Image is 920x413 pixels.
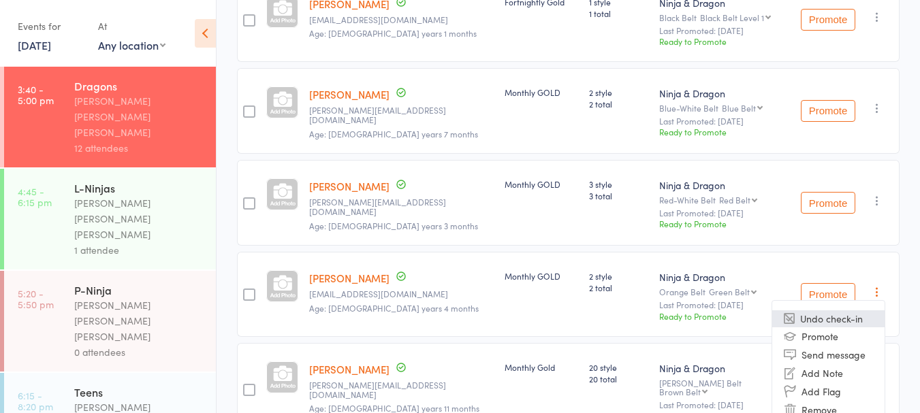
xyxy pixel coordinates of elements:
div: Teens [74,384,204,399]
div: Ninja & Dragon [659,178,790,192]
time: 3:40 - 5:00 pm [18,84,54,105]
div: Monthly GOLD [505,270,578,282]
li: Promote [772,327,885,346]
span: 3 style [589,178,648,190]
button: Promote [801,9,855,31]
time: 4:45 - 6:15 pm [18,186,52,208]
button: Promote [801,192,855,214]
small: Last Promoted: [DATE] [659,400,790,410]
div: Orange Belt [659,287,790,296]
div: Ready to Promote [659,126,790,137]
span: 20 style [589,361,648,373]
div: Green Belt [709,287,750,296]
small: kimbopumpkin@hotmail.com [309,289,494,299]
small: carmen@kertic.com [309,380,494,400]
div: Black Belt Level 1 [700,13,764,22]
span: 3 total [589,190,648,201]
li: Send message [772,346,885,364]
div: Monthly GOLD [505,86,578,98]
li: Add Flag [772,382,885,401]
a: 4:45 -6:15 pmL-Ninjas[PERSON_NAME] [PERSON_NAME] [PERSON_NAME]1 attendee [4,169,216,269]
time: 6:15 - 8:20 pm [18,390,53,412]
span: 2 style [589,270,648,282]
div: [PERSON_NAME] [PERSON_NAME] [PERSON_NAME] [74,93,204,140]
a: [PERSON_NAME] [309,87,390,101]
div: Brown Belt [659,387,701,396]
div: [PERSON_NAME] [PERSON_NAME] [PERSON_NAME] [74,297,204,344]
a: 3:40 -5:00 pmDragons[PERSON_NAME] [PERSON_NAME] [PERSON_NAME]12 attendees [4,67,216,167]
div: Blue Belt [722,103,756,112]
div: Any location [98,37,165,52]
a: [PERSON_NAME] [309,179,390,193]
span: Age: [DEMOGRAPHIC_DATA] years 4 months [309,302,479,314]
div: Dragons [74,78,204,93]
div: Black Belt [659,13,790,22]
time: 5:20 - 5:50 pm [18,288,54,310]
div: Ninja & Dragon [659,86,790,100]
div: Ninja & Dragon [659,270,790,284]
small: Last Promoted: [DATE] [659,208,790,218]
button: Promote [801,283,855,305]
span: Age: [DEMOGRAPHIC_DATA] years 7 months [309,128,478,139]
div: L-Ninjas [74,180,204,195]
small: alison.kerjean@gmail.com [309,105,494,125]
div: [PERSON_NAME] Belt [659,378,790,396]
span: 1 total [589,7,648,19]
small: Last Promoted: [DATE] [659,300,790,310]
small: totten77@bigpond.net.au [309,15,494,24]
a: [PERSON_NAME] [309,271,390,285]
div: 0 attendees [74,344,204,360]
a: [PERSON_NAME] [309,362,390,376]
span: 2 style [589,86,648,98]
span: 2 total [589,98,648,110]
div: Red-White Belt [659,195,790,204]
button: Promote [801,100,855,122]
li: Add Note [772,364,885,382]
div: Monthly Gold [505,361,578,373]
div: 12 attendees [74,140,204,156]
div: Ready to Promote [659,35,790,47]
div: At [98,15,165,37]
a: [DATE] [18,37,51,52]
div: [PERSON_NAME] [PERSON_NAME] [PERSON_NAME] [74,195,204,242]
small: Last Promoted: [DATE] [659,116,790,126]
div: Ninja & Dragon [659,361,790,375]
li: Undo check-in [772,310,885,327]
small: mike_pham_@hotmail.com [309,197,494,217]
div: Ready to Promote [659,310,790,322]
div: Blue-White Belt [659,103,790,112]
span: Age: [DEMOGRAPHIC_DATA] years 3 months [309,220,478,231]
span: 2 total [589,282,648,293]
div: P-Ninja [74,282,204,297]
div: Events for [18,15,84,37]
div: Monthly GOLD [505,178,578,190]
span: Age: [DEMOGRAPHIC_DATA] years 1 months [309,27,477,39]
a: 5:20 -5:50 pmP-Ninja[PERSON_NAME] [PERSON_NAME] [PERSON_NAME]0 attendees [4,271,216,371]
div: Ready to Promote [659,218,790,229]
span: 20 total [589,373,648,384]
div: 1 attendee [74,242,204,258]
small: Last Promoted: [DATE] [659,26,790,35]
div: Red Belt [719,195,750,204]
